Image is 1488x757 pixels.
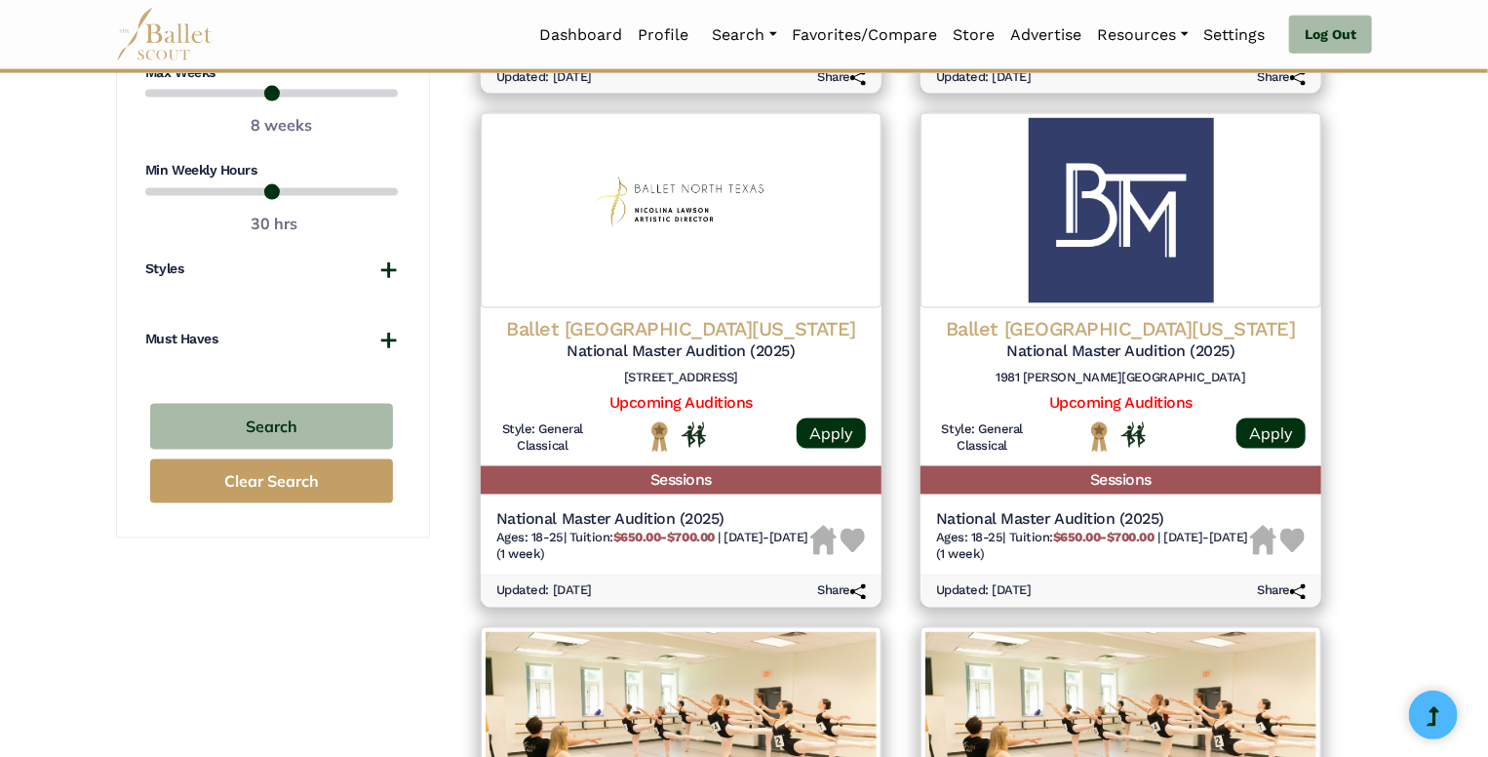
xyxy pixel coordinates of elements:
[920,466,1321,495] h5: Sessions
[496,421,589,455] h6: Style: General Classical
[481,466,881,495] h5: Sessions
[251,212,297,237] output: 30 hrs
[569,531,719,545] span: Tuition:
[613,531,715,545] b: $650.00-$700.00
[496,531,808,562] span: [DATE]-[DATE] (1 week)
[1090,15,1196,56] a: Resources
[705,15,785,56] a: Search
[920,113,1321,308] img: Logo
[496,531,810,564] h6: | |
[481,113,881,308] img: Logo
[817,583,866,600] h6: Share
[251,113,312,139] output: 8 weeks
[1250,526,1276,555] img: Housing Unavailable
[1049,393,1193,412] a: Upcoming Auditions
[1087,421,1112,452] img: National
[810,526,837,555] img: Housing Unavailable
[936,531,1248,562] span: [DATE]-[DATE] (1 week)
[817,69,866,86] h6: Share
[496,370,866,386] h6: [STREET_ADDRESS]
[609,393,753,412] a: Upcoming Auditions
[946,15,1003,56] a: Store
[936,510,1250,531] h5: National Master Audition (2025)
[936,531,1003,545] span: Ages: 18-25
[145,259,398,279] button: Styles
[145,259,183,279] h4: Styles
[1196,15,1273,56] a: Settings
[496,341,866,362] h5: National Master Audition (2025)
[496,316,866,341] h4: Ballet [GEOGRAPHIC_DATA][US_STATE]
[682,422,706,448] img: In Person
[797,418,866,449] a: Apply
[1289,16,1372,55] a: Log Out
[532,15,631,56] a: Dashboard
[631,15,697,56] a: Profile
[145,330,398,349] button: Must Haves
[936,69,1032,86] h6: Updated: [DATE]
[936,370,1306,386] h6: 1981 [PERSON_NAME][GEOGRAPHIC_DATA]
[496,531,564,545] span: Ages: 18-25
[1257,583,1306,600] h6: Share
[647,421,672,452] img: National
[496,510,810,531] h5: National Master Audition (2025)
[1009,531,1158,545] span: Tuition:
[150,404,393,450] button: Search
[936,316,1306,341] h4: Ballet [GEOGRAPHIC_DATA][US_STATE]
[1236,418,1306,449] a: Apply
[785,15,946,56] a: Favorites/Compare
[936,341,1306,362] h5: National Master Audition (2025)
[145,161,398,180] h4: Min Weekly Hours
[936,583,1032,600] h6: Updated: [DATE]
[496,69,592,86] h6: Updated: [DATE]
[1003,15,1090,56] a: Advertise
[496,583,592,600] h6: Updated: [DATE]
[1280,529,1305,553] img: Heart
[145,330,217,349] h4: Must Haves
[1257,69,1306,86] h6: Share
[936,421,1029,455] h6: Style: General Classical
[1053,531,1155,545] b: $650.00-$700.00
[150,459,393,503] button: Clear Search
[1121,422,1146,448] img: In Person
[936,531,1250,564] h6: | |
[841,529,865,553] img: Heart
